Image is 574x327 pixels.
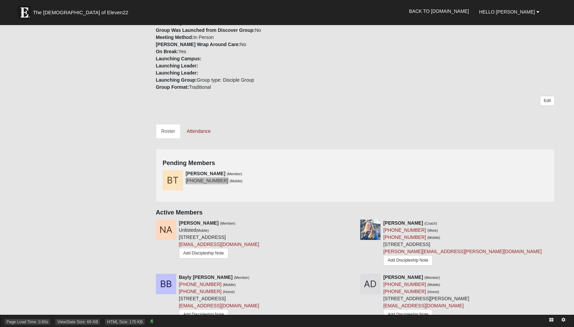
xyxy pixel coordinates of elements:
[383,309,433,320] a: Add Discipleship Note
[383,227,426,233] a: [PHONE_NUMBER]
[383,220,423,226] strong: [PERSON_NAME]
[6,320,48,324] a: Page Load Time: 0.60s
[383,234,426,240] a: [PHONE_NUMBER]
[179,220,259,260] div: Unlisted [STREET_ADDRESS]
[163,160,548,167] h4: Pending Members
[230,179,243,183] small: (Mobile)
[179,289,222,294] a: [PHONE_NUMBER]
[55,319,100,325] span: ViewState Size: 66 KB
[383,289,426,294] a: [PHONE_NUMBER]
[383,220,542,269] div: [STREET_ADDRESS]
[220,221,235,225] small: (Member)
[150,318,153,325] a: Web cache enabled
[179,274,259,322] div: [STREET_ADDRESS]
[223,283,236,287] small: (Mobile)
[179,242,259,247] a: [EMAIL_ADDRESS][DOMAIN_NAME]
[156,70,198,76] strong: Launching Leader:
[179,309,228,320] a: Add Discipleship Note
[156,56,202,61] strong: Launching Campus:
[404,3,474,20] a: Back to [DOMAIN_NAME]
[383,282,426,287] a: [PHONE_NUMBER]
[156,35,193,40] strong: Meeting Method:
[186,178,228,183] a: [PHONE_NUMBER]
[540,96,555,106] a: Edit
[383,255,433,266] a: Add Discipleship Note
[186,171,225,176] strong: [PERSON_NAME]
[427,290,439,294] small: (Home)
[156,49,179,54] strong: On Break:
[383,274,469,322] div: [STREET_ADDRESS][PERSON_NAME]
[156,84,189,90] strong: Group Format:
[156,209,555,217] h4: Active Members
[479,9,535,15] span: Hello [PERSON_NAME]
[427,236,440,240] small: (Mobile)
[105,319,145,325] span: HTML Size: 170 KB
[18,6,31,19] img: Eleven22 logo
[196,228,209,232] small: (Mobile)
[383,274,423,280] strong: [PERSON_NAME]
[179,303,259,308] a: [EMAIL_ADDRESS][DOMAIN_NAME]
[156,63,198,68] strong: Launching Leader:
[425,275,440,280] small: (Member)
[427,228,438,232] small: (Work)
[156,124,181,138] a: Roster
[179,274,233,280] strong: Bayly [PERSON_NAME]
[33,9,128,16] span: The [DEMOGRAPHIC_DATA] of Eleven22
[181,124,216,138] a: Attendance
[223,290,235,294] small: (Home)
[425,221,437,225] small: (Coach)
[427,283,440,287] small: (Mobile)
[156,42,240,47] strong: [PERSON_NAME] Wrap Around Care:
[156,27,255,33] strong: Group Was Launched from Discover Group:
[179,282,222,287] a: [PHONE_NUMBER]
[179,220,219,226] strong: [PERSON_NAME]
[383,303,464,308] a: [EMAIL_ADDRESS][DOMAIN_NAME]
[227,172,242,176] small: (Member)
[156,77,197,83] strong: Launching Group:
[383,249,542,254] a: [PERSON_NAME][EMAIL_ADDRESS][PERSON_NAME][DOMAIN_NAME]
[14,2,150,19] a: The [DEMOGRAPHIC_DATA] of Eleven22
[179,248,228,259] a: Add Discipleship Note
[545,315,557,325] a: Block Configuration (Alt-B)
[234,275,249,280] small: (Member)
[474,3,545,20] a: Hello [PERSON_NAME]
[557,315,570,325] a: Page Properties (Alt+P)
